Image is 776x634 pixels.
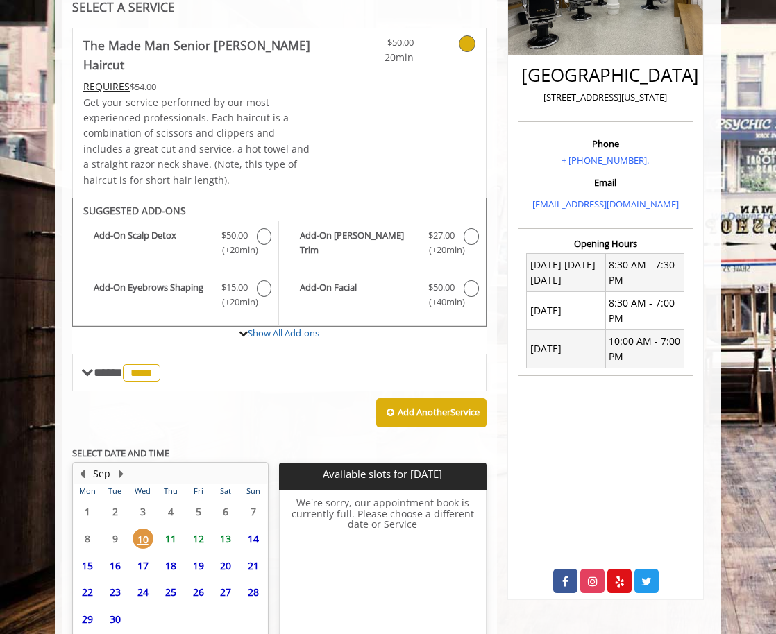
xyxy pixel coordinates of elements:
label: Add-On Facial [286,280,478,313]
td: Select day29 [74,606,101,633]
td: Select day22 [74,579,101,606]
span: 13 [215,529,236,549]
td: Select day30 [101,606,129,633]
td: Select day26 [185,579,212,606]
b: Add Another Service [398,406,480,418]
td: Select day13 [212,525,239,552]
span: (+20min ) [219,295,250,309]
td: Select day21 [239,552,267,579]
td: Select day24 [129,579,157,606]
b: SUGGESTED ADD-ONS [83,204,186,217]
label: Add-On Eyebrows Shaping [80,280,271,313]
td: [DATE] [527,292,605,330]
td: [DATE] [DATE] [DATE] [527,254,605,292]
span: 15 [77,556,98,576]
h3: Phone [521,139,690,148]
td: Select day15 [74,552,101,579]
b: The Made Man Senior [PERSON_NAME] Haircut [83,35,314,74]
span: 22 [77,582,98,602]
label: Add-On Scalp Detox [80,228,271,261]
span: 27 [215,582,236,602]
a: Show All Add-ons [248,327,319,339]
button: Next Month [115,466,126,481]
a: [EMAIL_ADDRESS][DOMAIN_NAME] [532,198,679,210]
span: (+20min ) [219,243,250,257]
span: 29 [77,609,98,629]
td: Select day10 [129,525,157,552]
span: $50.00 [221,228,248,243]
td: Select day14 [239,525,267,552]
span: 25 [160,582,181,602]
button: Add AnotherService [376,398,487,427]
span: 24 [133,582,153,602]
th: Wed [129,484,157,498]
span: 18 [160,556,181,576]
td: Select day19 [185,552,212,579]
a: + [PHONE_NUMBER]. [562,154,649,166]
span: 21 [243,556,264,576]
span: 20 [215,556,236,576]
button: Sep [93,466,110,481]
div: SELECT A SERVICE [72,1,487,14]
span: 28 [243,582,264,602]
td: Select day17 [129,552,157,579]
span: (+20min ) [426,243,457,257]
span: 12 [188,529,209,549]
p: [STREET_ADDRESS][US_STATE] [521,90,690,105]
td: Select day16 [101,552,129,579]
td: 8:30 AM - 7:30 PM [605,254,684,292]
span: 16 [105,556,126,576]
span: 11 [160,529,181,549]
td: Select day20 [212,552,239,579]
td: 10:00 AM - 7:00 PM [605,330,684,368]
span: $15.00 [221,280,248,295]
td: [DATE] [527,330,605,368]
td: 8:30 AM - 7:00 PM [605,292,684,330]
th: Sun [239,484,267,498]
span: 17 [133,556,153,576]
span: 30 [105,609,126,629]
span: 23 [105,582,126,602]
span: $50.00 [428,280,455,295]
span: 14 [243,529,264,549]
th: Tue [101,484,129,498]
td: Select day23 [101,579,129,606]
span: 26 [188,582,209,602]
span: 19 [188,556,209,576]
td: Select day18 [157,552,185,579]
span: (+40min ) [426,295,457,309]
label: Add-On Beard Trim [286,228,478,261]
span: This service needs some Advance to be paid before we block your appointment [83,80,130,93]
div: The Made Man Senior Barber Haircut Add-onS [72,198,487,327]
span: 10 [133,529,153,549]
span: $27.00 [428,228,455,243]
td: Select day12 [185,525,212,552]
h3: Opening Hours [518,239,693,248]
th: Thu [157,484,185,498]
b: Add-On Eyebrows Shaping [94,280,212,309]
h2: [GEOGRAPHIC_DATA] [521,65,690,85]
div: $54.00 [83,79,314,94]
td: Select day25 [157,579,185,606]
b: Add-On [PERSON_NAME] Trim [300,228,419,257]
b: Add-On Facial [300,280,419,309]
h3: Email [521,178,690,187]
b: Add-On Scalp Detox [94,228,212,257]
th: Mon [74,484,101,498]
button: Previous Month [76,466,87,481]
a: $50.00 [348,28,413,65]
span: 20min [348,50,413,65]
b: SELECT DATE AND TIME [72,447,169,459]
td: Select day11 [157,525,185,552]
td: Select day28 [239,579,267,606]
th: Sat [212,484,239,498]
p: Get your service performed by our most experienced professionals. Each haircut is a combination o... [83,95,314,188]
th: Fri [185,484,212,498]
p: Available slots for [DATE] [285,468,480,480]
td: Select day27 [212,579,239,606]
